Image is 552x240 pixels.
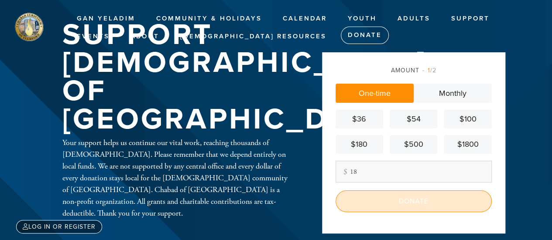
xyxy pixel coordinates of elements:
[428,67,430,74] span: 1
[339,139,380,150] div: $180
[341,10,383,27] a: Youth
[16,220,102,233] a: Log in or register
[414,84,492,103] a: Monthly
[390,110,437,128] a: $54
[276,10,333,27] a: Calendar
[339,113,380,125] div: $36
[336,66,492,75] div: Amount
[336,84,414,103] a: One-time
[336,110,383,128] a: $36
[444,135,491,154] a: $1800
[70,28,116,45] a: Events
[341,27,389,44] a: Donate
[447,139,488,150] div: $1800
[445,10,496,27] a: Support
[62,21,427,133] h1: Support [DEMOGRAPHIC_DATA] of [GEOGRAPHIC_DATA]
[391,10,437,27] a: Adults
[70,10,142,27] a: Gan Yeladim
[390,135,437,154] a: $500
[336,135,383,154] a: $180
[150,10,268,27] a: Community & Holidays
[393,139,434,150] div: $500
[393,113,434,125] div: $54
[62,137,294,219] div: Your support helps us continue our vital work, reaching thousands of [DEMOGRAPHIC_DATA]. Please r...
[336,161,492,183] input: Other amount
[13,11,45,42] img: stamford%20logo.png
[124,28,166,45] a: About
[174,28,333,45] a: [DEMOGRAPHIC_DATA] Resources
[444,110,491,128] a: $100
[336,190,492,212] input: Donate
[422,67,436,74] span: /2
[447,113,488,125] div: $100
